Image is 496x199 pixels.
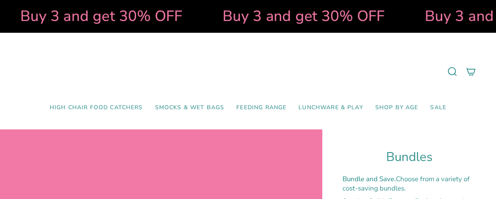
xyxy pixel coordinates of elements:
a: Mumma’s Little Helpers [179,45,318,98]
p: Choose from a variety of cost-saving bundles. [343,174,476,193]
span: Lunchware & Play [298,104,363,111]
strong: Buy 3 and get 30% OFF [12,6,174,26]
h1: Bundles [343,150,476,165]
a: SALE [424,98,452,117]
a: Feeding Range [230,98,292,117]
span: High Chair Food Catchers [50,104,143,111]
span: Feeding Range [236,104,286,111]
a: Shop by Age [369,98,425,117]
strong: Buy 3 and get 30% OFF [214,6,376,26]
span: SALE [430,104,446,111]
a: High Chair Food Catchers [44,98,149,117]
strong: Bundle and Save. [343,174,396,184]
span: Shop by Age [375,104,418,111]
a: Smocks & Wet Bags [149,98,231,117]
a: Lunchware & Play [292,98,369,117]
span: Smocks & Wet Bags [155,104,225,111]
